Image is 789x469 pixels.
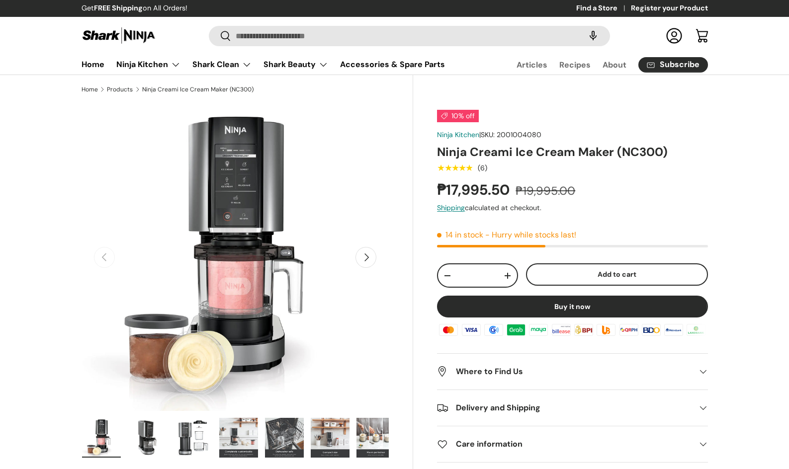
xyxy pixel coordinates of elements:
[527,322,549,337] img: maya
[356,418,395,458] img: ninja-creami-ice-cream-maker-with-sample-content-mix-in-perfection-infographic-sharkninja-philipp...
[311,418,350,458] img: ninja-creami-ice-cream-maker-with-sample-content-compact-size-infographic-sharkninja-philippines
[638,57,708,73] a: Subscribe
[493,55,708,75] nav: Secondary
[82,55,445,75] nav: Primary
[526,263,708,286] button: Add to cart
[576,3,631,14] a: Find a Store
[437,296,707,317] button: Buy it now
[82,3,187,14] p: Get on All Orders!
[82,86,98,92] a: Home
[517,55,547,75] a: Articles
[631,3,708,14] a: Register your Product
[437,426,707,462] summary: Care information
[94,3,143,12] strong: FREE Shipping
[617,322,639,337] img: qrph
[663,322,685,337] img: metrobank
[82,418,121,458] img: ninja-creami-ice-cream-maker-with-sample-content-and-all-lids-full-view-sharkninja-philippines
[82,55,104,74] a: Home
[437,130,479,139] a: Ninja Kitchen
[483,322,505,337] img: gcash
[82,104,389,461] media-gallery: Gallery Viewer
[437,354,707,390] summary: Where to Find Us
[142,86,254,92] a: Ninja Creami Ice Cream Maker (NC300)
[485,230,576,240] p: - Hurry while stocks last!
[640,322,662,337] img: bdo
[660,61,700,69] span: Subscribe
[437,402,692,414] h2: Delivery and Shipping
[603,55,626,75] a: About
[263,55,328,75] a: Shark Beauty
[438,322,459,337] img: master
[577,25,609,47] speech-search-button: Search by voice
[559,55,591,75] a: Recipes
[481,130,495,139] span: SKU:
[437,230,483,240] span: 14 in stock
[116,55,180,75] a: Ninja Kitchen
[437,390,707,426] summary: Delivery and Shipping
[479,130,541,139] span: |
[219,418,258,458] img: ninja-creami-ice-cream-maker-with-sample-content-completely-customizable-infographic-sharkninja-p...
[505,322,527,337] img: grabpay
[595,322,617,337] img: ubp
[437,203,465,212] a: Shipping
[258,55,334,75] summary: Shark Beauty
[437,163,472,173] span: ★★★★★
[437,366,692,378] h2: Where to Find Us
[340,55,445,74] a: Accessories & Spare Parts
[192,55,252,75] a: Shark Clean
[437,180,512,199] strong: ₱17,995.50
[82,26,156,45] img: Shark Ninja Philippines
[437,163,472,172] div: 5.0 out of 5.0 stars
[437,110,479,122] span: 10% off
[107,86,133,92] a: Products
[437,144,707,159] h1: Ninja Creami Ice Cream Maker (NC300)
[550,322,572,337] img: billease
[110,55,186,75] summary: Ninja Kitchen
[437,438,692,450] h2: Care information
[437,203,707,213] div: calculated at checkout.
[186,55,258,75] summary: Shark Clean
[174,418,212,458] img: ninja-creami-ice-cream-maker-without-sample-content-parts-front-view-sharkninja-philippines
[265,418,304,458] img: ninja-creami-ice-cream-maker-with-sample-content-dishwasher-safe-infographic-sharkninja-philippines
[82,85,414,94] nav: Breadcrumbs
[460,322,482,337] img: visa
[478,164,487,172] div: (6)
[573,322,595,337] img: bpi
[497,130,541,139] span: 2001004080
[516,183,575,198] s: ₱19,995.00
[128,418,167,458] img: ninja-creami-ice-cream-maker-without-sample-content-right-side-view-sharkninja-philippines
[685,322,707,337] img: landbank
